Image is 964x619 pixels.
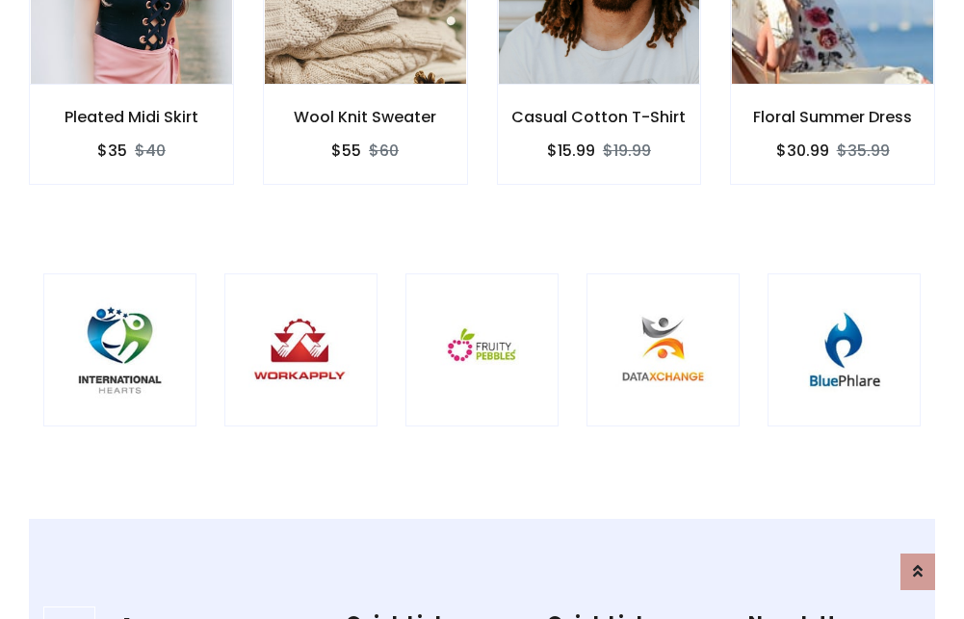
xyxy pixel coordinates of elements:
h6: Casual Cotton T-Shirt [498,108,701,126]
h6: $55 [331,142,361,160]
h6: Floral Summer Dress [731,108,934,126]
del: $19.99 [603,140,651,162]
h6: Pleated Midi Skirt [30,108,233,126]
h6: Wool Knit Sweater [264,108,467,126]
h6: $35 [97,142,127,160]
h6: $30.99 [776,142,829,160]
del: $40 [135,140,166,162]
del: $35.99 [837,140,890,162]
h6: $15.99 [547,142,595,160]
del: $60 [369,140,399,162]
